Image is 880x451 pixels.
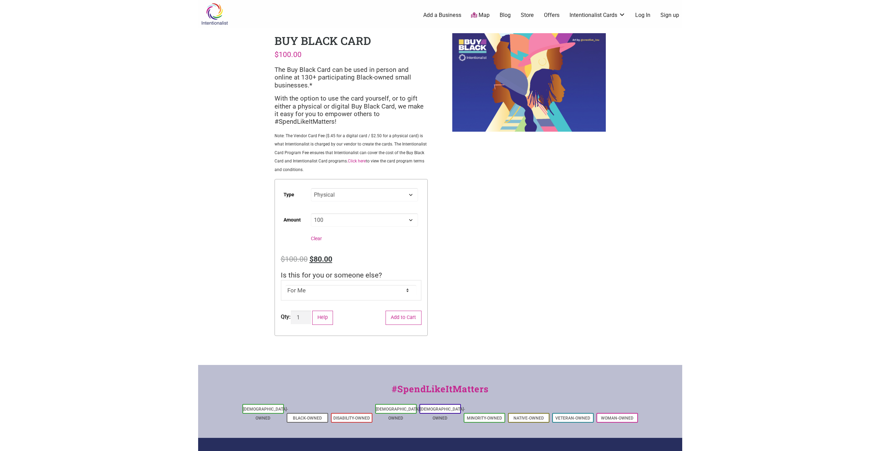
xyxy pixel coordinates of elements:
bdi: 100.00 [275,50,302,59]
a: Add a Business [423,11,461,19]
a: Log In [635,11,650,19]
span: $ [281,255,285,263]
select: Is this for you or someone else? [286,285,416,295]
a: Sign up [660,11,679,19]
a: Disability-Owned [333,416,370,421]
h1: Buy Black Card [275,33,371,48]
a: Woman-Owned [601,416,633,421]
span: Note: The Vendor Card Fee ($.45 for a digital card / $2.50 for a physical card) is what Intention... [275,133,427,172]
bdi: 100.00 [281,255,308,263]
button: Add to Cart [386,311,422,325]
a: [DEMOGRAPHIC_DATA]-Owned [376,407,421,421]
a: [DEMOGRAPHIC_DATA]-Owned [243,407,288,421]
span: Is this for you or someone else? [281,271,382,279]
a: Clear options [311,236,322,241]
div: Qty: [281,313,291,321]
span: $ [309,255,314,263]
input: Product quantity [291,311,311,324]
a: Intentionalist Cards [569,11,626,19]
a: Offers [544,11,559,19]
a: Store [521,11,534,19]
bdi: 80.00 [309,255,332,263]
label: Amount [284,212,301,228]
a: Minority-Owned [467,416,502,421]
label: Type [284,187,294,203]
p: The Buy Black Card can be used in person and online at 130+ participating Black-owned small busin... [275,66,428,89]
a: Click here [348,159,366,163]
button: Help [312,311,333,325]
a: Blog [500,11,511,19]
img: Intentionalist Buy Black Card [452,33,605,132]
a: Native-Owned [513,416,544,421]
a: [DEMOGRAPHIC_DATA]-Owned [420,407,465,421]
img: Intentionalist [198,3,231,25]
span: $ [275,50,279,59]
a: Black-Owned [293,416,322,421]
a: Map [471,11,490,19]
p: With the option to use the card yourself, or to gift either a physical or digital Buy Black Card,... [275,95,428,126]
a: Veteran-Owned [555,416,590,421]
div: #SpendLikeItMatters [198,382,682,403]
